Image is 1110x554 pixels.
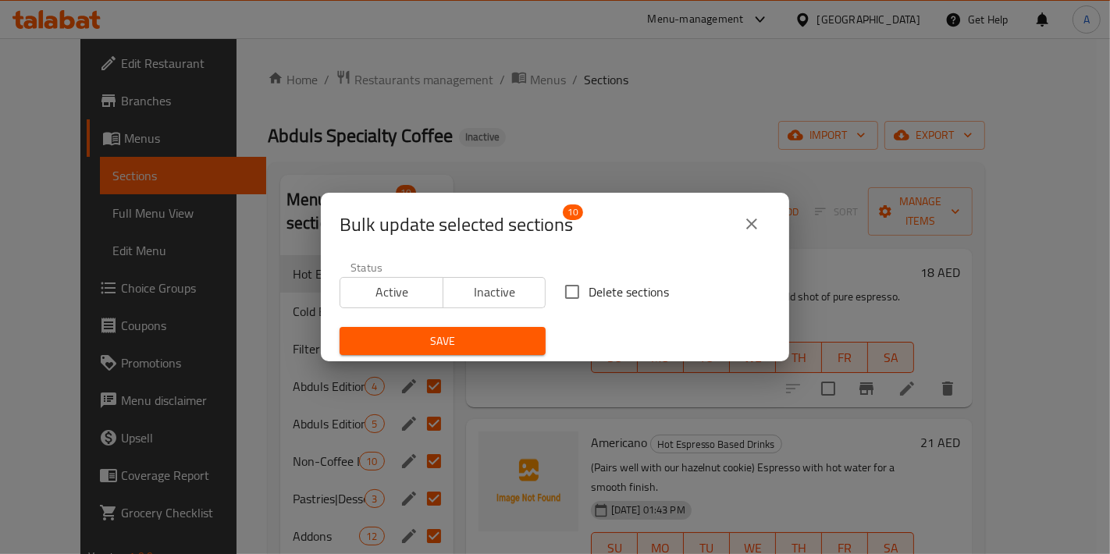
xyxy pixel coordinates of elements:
[340,327,546,356] button: Save
[340,277,443,308] button: Active
[352,332,533,351] span: Save
[450,281,540,304] span: Inactive
[733,205,770,243] button: close
[443,277,546,308] button: Inactive
[340,212,573,237] span: Selected section count
[589,282,669,301] span: Delete sections
[563,204,583,220] span: 10
[347,281,437,304] span: Active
